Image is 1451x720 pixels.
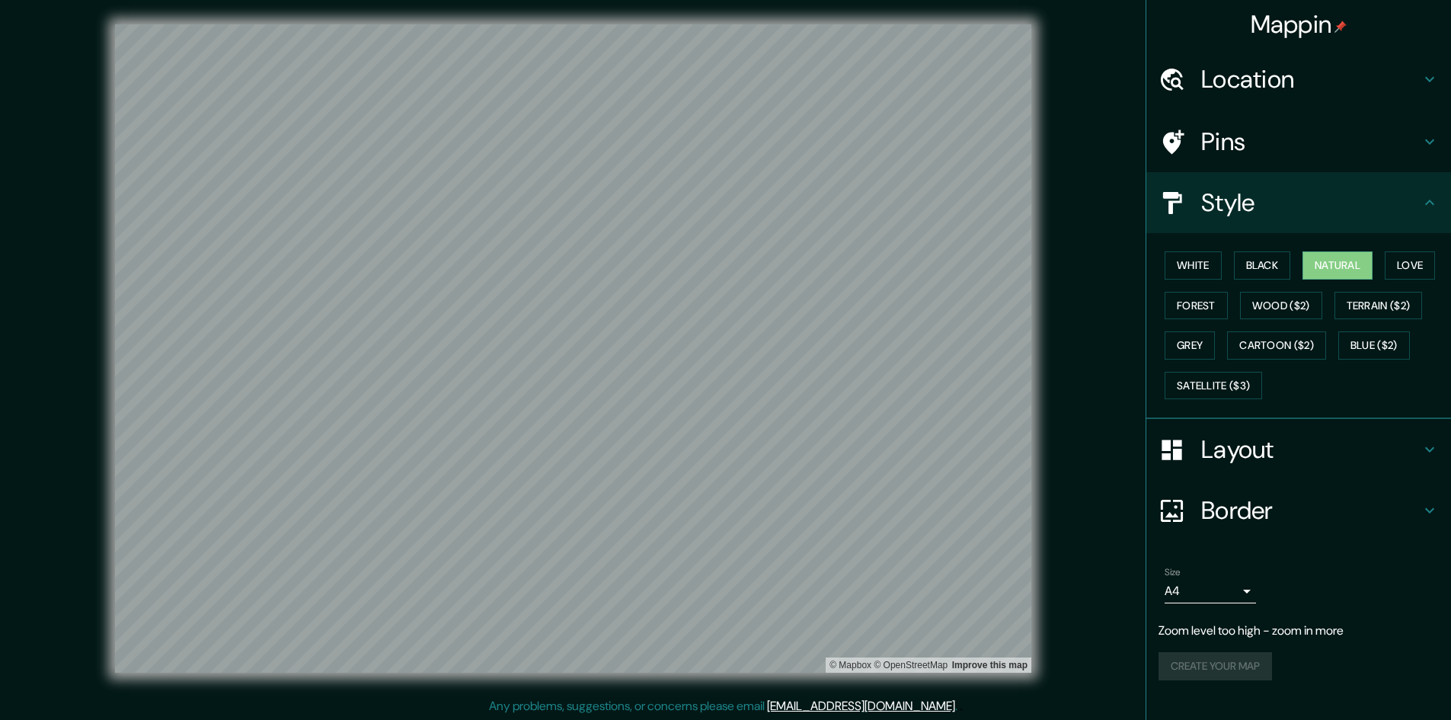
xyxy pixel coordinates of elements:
img: pin-icon.png [1334,21,1347,33]
canvas: Map [115,24,1031,673]
div: Layout [1146,419,1451,480]
h4: Style [1201,187,1421,218]
p: Any problems, suggestions, or concerns please email . [489,697,957,715]
div: Style [1146,172,1451,233]
button: Cartoon ($2) [1227,331,1326,360]
button: Grey [1165,331,1215,360]
a: OpenStreetMap [874,660,948,670]
button: Wood ($2) [1240,292,1322,320]
button: Love [1385,251,1435,280]
iframe: Help widget launcher [1315,661,1434,703]
div: Border [1146,480,1451,541]
button: White [1165,251,1222,280]
h4: Location [1201,64,1421,94]
p: Zoom level too high - zoom in more [1159,622,1439,640]
div: A4 [1165,579,1256,603]
h4: Border [1201,495,1421,526]
div: . [960,697,963,715]
h4: Layout [1201,434,1421,465]
label: Size [1165,566,1181,579]
button: Black [1234,251,1291,280]
button: Satellite ($3) [1165,372,1262,400]
button: Blue ($2) [1338,331,1410,360]
button: Forest [1165,292,1228,320]
h4: Mappin [1251,9,1347,40]
button: Terrain ($2) [1334,292,1423,320]
div: Location [1146,49,1451,110]
a: Map feedback [952,660,1028,670]
a: Mapbox [829,660,871,670]
h4: Pins [1201,126,1421,157]
a: [EMAIL_ADDRESS][DOMAIN_NAME] [767,698,955,714]
div: Pins [1146,111,1451,172]
button: Natural [1302,251,1373,280]
div: . [957,697,960,715]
